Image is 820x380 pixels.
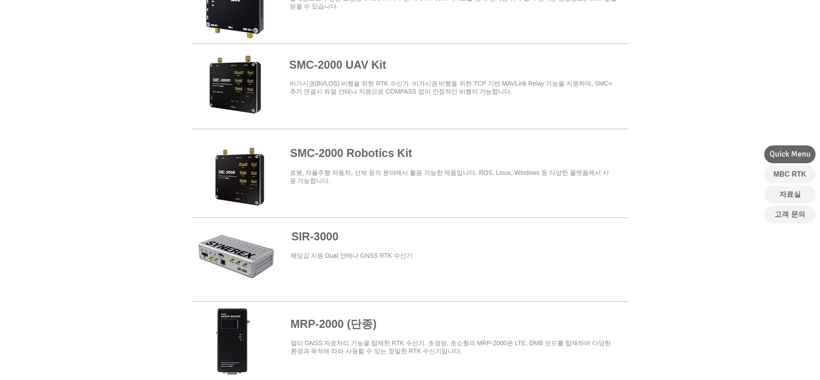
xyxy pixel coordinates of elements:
[655,99,820,380] iframe: Wix Chat
[291,252,413,259] a: ​헤딩값 지원 Dual 안테나 GNSS RTK 수신기
[290,80,613,95] span: ​비가시권(BVLOS) 비행을 위한 RTK 수신기. 비가시권 비행을 위한 TCP 기반 MAVLink Relay 기능을 지원하며, SMC+ 추가 연결시 듀얼 안테나 지원으로 C...
[292,230,339,243] a: SIR-3000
